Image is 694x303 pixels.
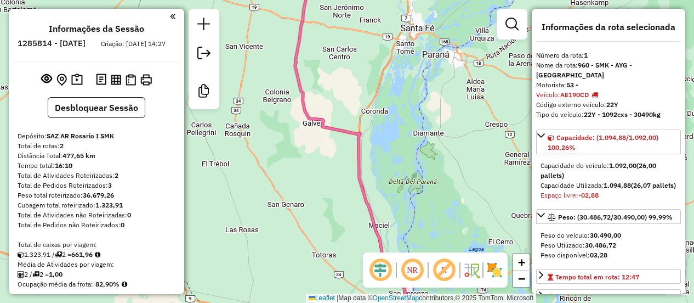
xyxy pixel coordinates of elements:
[536,156,681,205] div: Capacidade: (1.094,88/1.092,00) 100,26%
[18,131,175,141] div: Depósito:
[536,269,681,284] a: Tempo total em rota: 12:47
[548,293,636,302] div: Distância Total:
[536,80,681,90] div: Motorista:
[18,200,175,210] div: Cubagem total roteirizado:
[609,161,636,170] strong: 1.092,00
[54,71,69,88] button: Centralizar mapa no depósito ou ponto de apoio
[95,280,120,288] strong: 82,90%
[69,71,85,88] button: Painel de Sugestão
[606,100,618,109] strong: 22Y
[18,271,24,278] i: Total de Atividades
[373,294,419,302] a: OpenStreetMap
[123,72,138,88] button: Visualizar Romaneio
[127,211,131,219] strong: 0
[541,181,676,190] div: Capacidade Utilizada:
[337,294,338,302] span: |
[18,161,175,171] div: Tempo total:
[18,260,175,270] div: Média de Atividades por viagem:
[95,201,123,209] strong: 1.323,91
[604,293,636,301] span: 458,52 KM
[463,261,480,279] img: Fluxo de ruas
[193,13,215,38] a: Nova sessão e pesquisa
[590,251,607,259] strong: 03,28
[39,71,54,88] button: Exibir sessão original
[536,22,681,32] h4: Informações da rota selecionada
[536,110,681,120] div: Tipo do veículo:
[578,191,599,199] strong: -02,88
[193,80,215,105] a: Criar modelo
[431,257,457,283] span: Exibir rótulo
[541,240,676,250] div: Peso Utilizado:
[536,130,681,154] a: Capacidade: (1.094,88/1.092,00) 100,26%
[193,42,215,67] a: Exportar sessão
[115,171,118,179] strong: 2
[94,71,109,88] button: Logs desbloquear sessão
[18,141,175,151] div: Total de rotas:
[55,251,62,258] i: Total de rotas
[591,92,598,98] i: Tipo do veículo ou veículo exclusivo violado
[18,240,175,250] div: Total de caixas por viagem:
[55,161,72,170] strong: 16:10
[367,257,394,283] span: Ocultar deslocamento
[96,39,170,49] div: Criação: [DATE] 14:27
[518,272,525,285] span: −
[95,251,100,258] i: Meta Caixas/viagem: 652,00 Diferença: 9,96
[604,181,631,189] strong: 1.094,88
[121,221,124,229] strong: 0
[18,251,24,258] i: Cubagem total roteirizado
[62,151,95,160] strong: 477,65 km
[555,273,639,281] span: Tempo total em rota: 12:47
[18,220,175,230] div: Total de Pedidos não Roteirizados:
[548,133,658,151] span: Capacidade: (1.094,88/1.092,00) 100,26%
[18,250,175,260] div: 1.323,91 / 2 =
[49,270,62,278] strong: 1,00
[18,270,175,279] div: 2 / 2 =
[108,181,112,189] strong: 3
[585,241,616,249] strong: 30.486,72
[584,51,588,59] strong: 1
[560,91,589,99] strong: AE190CD
[71,250,93,259] strong: 661,96
[631,181,676,189] strong: (26,07 pallets)
[18,181,175,190] div: Total de Pedidos Roteirizados:
[584,110,661,119] strong: 22Y - 1092cxs - 30490kg
[513,271,530,287] a: Zoom out
[518,255,525,269] span: +
[541,161,676,181] div: Capacidade do veículo:
[536,100,681,110] div: Código externo veículo:
[32,271,39,278] i: Total de rotas
[18,171,175,181] div: Total de Atividades Roteirizadas:
[60,142,64,150] strong: 2
[18,190,175,200] div: Peso total roteirizado:
[122,281,127,288] em: Média calculada utilizando a maior ocupação (%Peso ou %Cubagem) de cada rota da sessão. Rotas cro...
[486,261,503,279] img: Exibir/Ocultar setores
[566,81,578,89] strong: 53 -
[541,231,621,239] span: Peso do veículo:
[536,226,681,265] div: Peso: (30.486,72/30.490,00) 99,99%
[501,13,523,35] a: Exibir filtros
[83,191,114,199] strong: 36.679,26
[541,250,676,260] div: Peso disponível:
[590,231,621,239] strong: 30.490,00
[309,294,335,302] a: Leaflet
[47,132,114,140] strong: SAZ AR Rosario I SMK
[536,50,681,60] div: Número da rota:
[49,24,144,34] h4: Informações da Sessão
[536,61,632,79] strong: 960 - SMK - AYG - [GEOGRAPHIC_DATA]
[541,190,676,200] div: Espaço livre:
[18,151,175,161] div: Distância Total:
[536,60,681,80] div: Nome da rota:
[170,10,175,23] a: Clique aqui para minimizar o painel
[48,97,145,118] button: Desbloquear Sessão
[399,257,425,283] span: Ocultar NR
[306,294,536,303] div: Map data © contributors,© 2025 TomTom, Microsoft
[558,213,673,221] span: Peso: (30.486,72/30.490,00) 99,99%
[536,209,681,224] a: Peso: (30.486,72/30.490,00) 99,99%
[18,280,93,288] span: Ocupação média da frota:
[536,90,681,100] div: Veículo:
[18,210,175,220] div: Total de Atividades não Roteirizadas:
[109,72,123,87] button: Visualizar relatório de Roteirização
[513,254,530,271] a: Zoom in
[138,72,154,88] button: Imprimir Rotas
[18,38,86,48] h6: 1285814 - [DATE]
